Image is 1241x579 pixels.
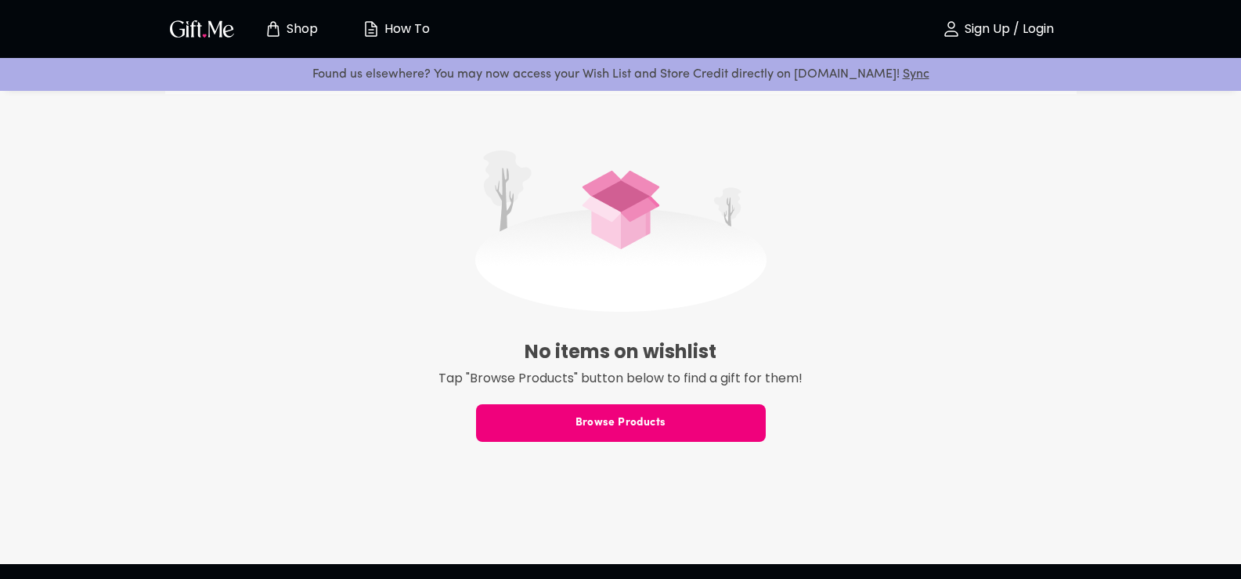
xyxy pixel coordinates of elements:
p: Shop [283,23,318,36]
p: Tap "Browse Products" button below to find a gift for them! [165,368,1077,389]
a: Sync [903,68,929,81]
p: Sign Up / Login [961,23,1054,36]
button: Browse Products [476,404,766,442]
img: how-to.svg [362,20,381,38]
p: How To [381,23,430,36]
span: Browse Products [476,414,766,432]
h6: No items on wishlist [165,335,1077,368]
button: Store page [248,4,334,54]
button: GiftMe Logo [165,20,239,38]
p: Found us elsewhere? You may now access your Wish List and Store Credit directly on [DOMAIN_NAME]! [13,64,1228,85]
button: Sign Up / Login [920,4,1077,54]
button: How To [353,4,439,54]
img: GiftMe Logo [167,17,237,40]
img: Wishlist is Empty [475,150,767,312]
